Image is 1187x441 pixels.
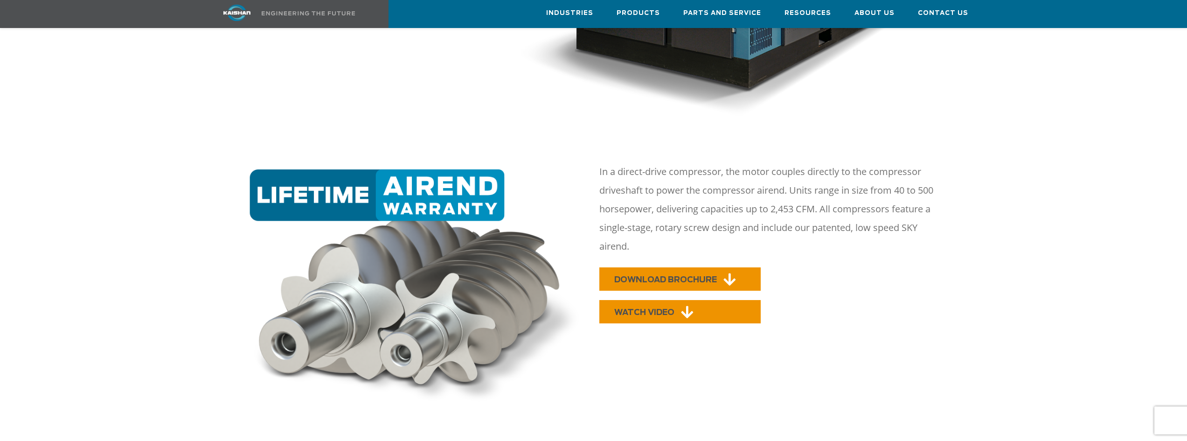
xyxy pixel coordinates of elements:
[599,162,948,256] p: In a direct-drive compressor, the motor couples directly to the compressor driveshaft to power th...
[614,308,674,316] span: WATCH VIDEO
[617,8,660,19] span: Products
[599,267,761,291] a: DOWNLOAD BROCHURE
[683,0,761,26] a: Parts and Service
[599,300,761,323] a: WATCH VIDEO
[918,8,968,19] span: Contact Us
[683,8,761,19] span: Parts and Service
[854,0,895,26] a: About Us
[918,0,968,26] a: Contact Us
[202,5,272,21] img: kaishan logo
[546,0,593,26] a: Industries
[245,169,588,408] img: warranty
[784,0,831,26] a: Resources
[262,11,355,15] img: Engineering the future
[854,8,895,19] span: About Us
[617,0,660,26] a: Products
[546,8,593,19] span: Industries
[784,8,831,19] span: Resources
[614,276,717,284] span: DOWNLOAD BROCHURE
